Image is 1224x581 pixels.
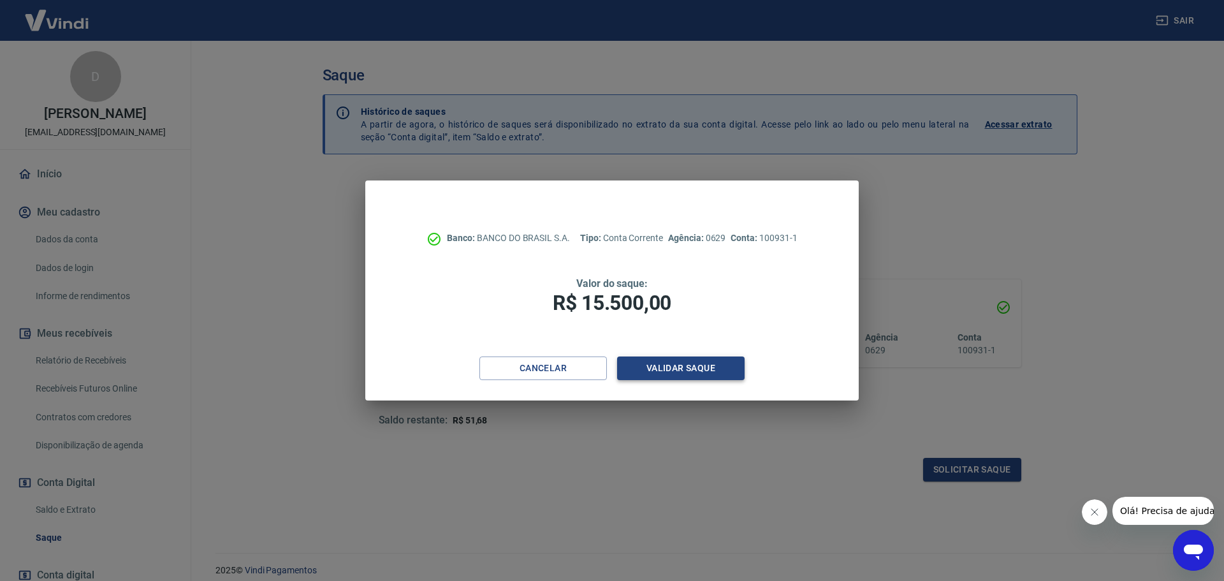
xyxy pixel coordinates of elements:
[479,357,607,380] button: Cancelar
[617,357,745,380] button: Validar saque
[447,233,477,243] span: Banco:
[447,232,570,245] p: BANCO DO BRASIL S.A.
[576,277,648,290] span: Valor do saque:
[580,232,663,245] p: Conta Corrente
[580,233,603,243] span: Tipo:
[1082,499,1107,525] iframe: Close message
[553,291,671,315] span: R$ 15.500,00
[1112,497,1214,525] iframe: Message from company
[1173,530,1214,571] iframe: Button to launch messaging window
[731,232,797,245] p: 100931-1
[8,9,107,19] span: Olá! Precisa de ajuda?
[668,232,725,245] p: 0629
[668,233,706,243] span: Agência:
[731,233,759,243] span: Conta:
